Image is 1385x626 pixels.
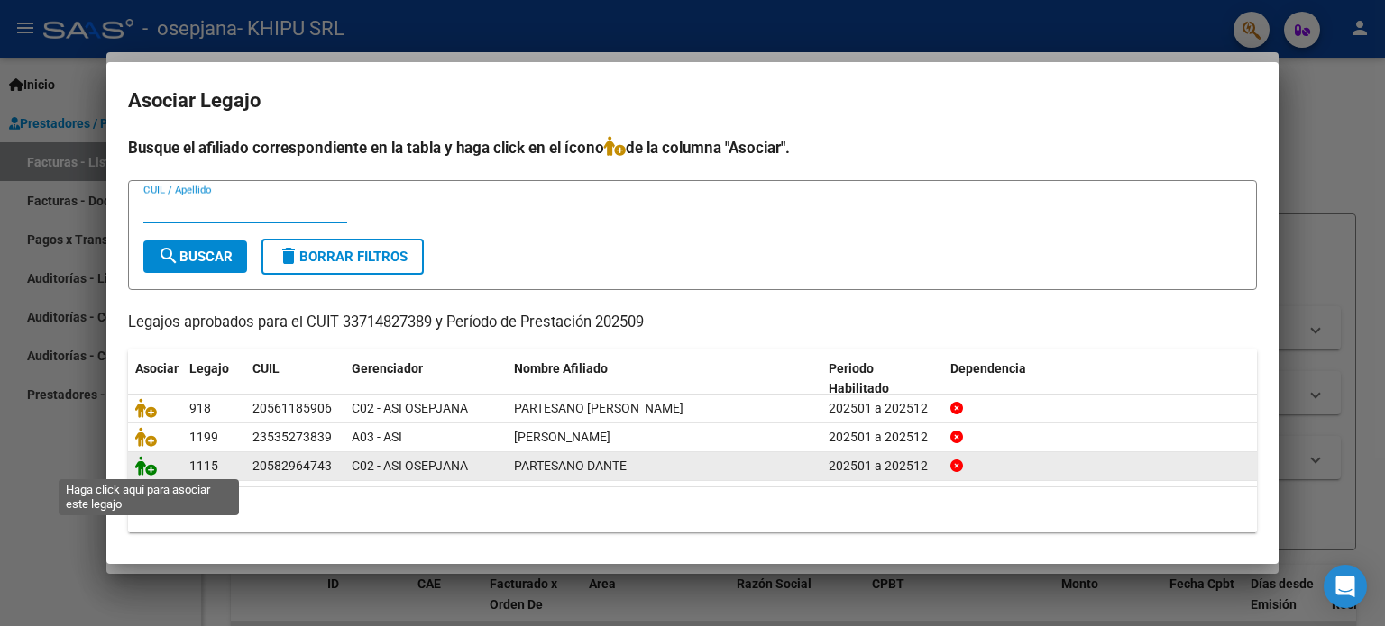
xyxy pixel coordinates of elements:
[252,427,332,448] div: 23535273839
[950,361,1026,376] span: Dependencia
[261,239,424,275] button: Borrar Filtros
[514,458,627,473] span: PARTESANO DANTE
[128,487,1257,532] div: 3 registros
[189,430,218,444] span: 1199
[158,245,179,267] mat-icon: search
[245,349,344,409] datatable-header-cell: CUIL
[128,84,1257,118] h2: Asociar Legajo
[189,361,229,376] span: Legajo
[943,349,1258,409] datatable-header-cell: Dependencia
[252,361,280,376] span: CUIL
[352,361,423,376] span: Gerenciador
[344,349,507,409] datatable-header-cell: Gerenciador
[1324,565,1367,608] div: Open Intercom Messenger
[135,361,179,376] span: Asociar
[507,349,821,409] datatable-header-cell: Nombre Afiliado
[252,398,332,419] div: 20561185906
[829,361,889,396] span: Periodo Habilitado
[143,240,247,273] button: Buscar
[182,349,245,409] datatable-header-cell: Legajo
[352,401,468,415] span: C02 - ASI OSEPJANA
[252,456,332,476] div: 20582964743
[829,427,936,448] div: 202501 a 202512
[189,458,218,473] span: 1115
[278,245,299,267] mat-icon: delete
[821,349,943,409] datatable-header-cell: Periodo Habilitado
[829,398,936,419] div: 202501 a 202512
[128,312,1257,334] p: Legajos aprobados para el CUIT 33714827389 y Período de Prestación 202509
[158,249,233,265] span: Buscar
[352,458,468,473] span: C02 - ASI OSEPJANA
[278,249,408,265] span: Borrar Filtros
[128,136,1257,159] h4: Busque el afiliado correspondiente en la tabla y haga click en el ícono de la columna "Asociar".
[352,430,402,444] span: A03 - ASI
[514,361,608,376] span: Nombre Afiliado
[514,401,683,415] span: PARTESANO GINO VALENTIN
[128,349,182,409] datatable-header-cell: Asociar
[189,401,211,415] span: 918
[829,456,936,476] div: 202501 a 202512
[514,430,610,444] span: ROLDAN JULIAN TOBIAS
